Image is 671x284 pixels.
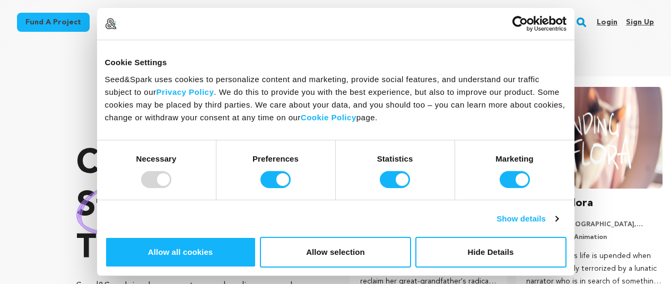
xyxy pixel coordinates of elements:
[526,87,663,189] img: Finding Flora image
[260,237,411,268] button: Allow selection
[377,154,413,163] strong: Statistics
[496,212,558,225] a: Show details
[626,14,654,31] a: Sign up
[136,154,177,163] strong: Necessary
[301,112,356,121] a: Cookie Policy
[252,154,299,163] strong: Preferences
[526,220,663,229] p: [US_STATE][GEOGRAPHIC_DATA], [US_STATE] | Film Short
[105,18,117,30] img: logo
[526,233,663,242] p: Documentary, Animation
[76,178,188,236] img: hand sketched image
[415,237,567,268] button: Hide Details
[76,143,307,270] p: Crowdfunding that .
[96,13,171,32] a: Start a project
[105,237,256,268] button: Allow all cookies
[495,154,534,163] strong: Marketing
[156,87,214,96] a: Privacy Policy
[105,56,567,69] div: Cookie Settings
[597,14,617,31] a: Login
[17,13,90,32] a: Fund a project
[105,73,567,123] div: Seed&Spark uses cookies to personalize content and marketing, provide social features, and unders...
[474,16,567,32] a: Usercentrics Cookiebot - opens in a new window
